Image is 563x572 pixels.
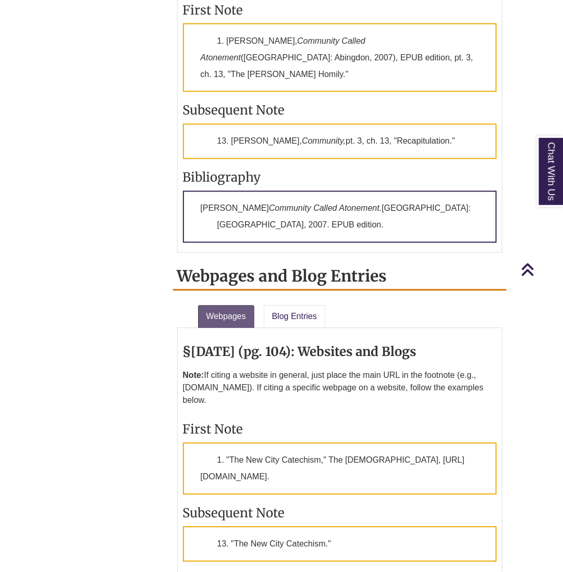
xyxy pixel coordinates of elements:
[269,204,382,213] em: Community Called Atonement.
[183,527,497,562] p: 13. "The New City Catechism."
[183,443,497,495] p: 1. "The New City Catechism," The [DEMOGRAPHIC_DATA], [URL][DOMAIN_NAME].
[183,191,497,243] p: [PERSON_NAME] [GEOGRAPHIC_DATA]: [GEOGRAPHIC_DATA], 2007. EPUB edition.
[183,124,497,159] p: 13. [PERSON_NAME], pt. 3, ch. 13, "Recapitulation."
[183,103,497,119] h3: Subsequent Note
[183,170,497,186] h3: Bibliography
[183,23,497,92] p: 1. [PERSON_NAME], ([GEOGRAPHIC_DATA]: Abingdon, 2007), EPUB edition, pt. 3, ch. 13, "The [PERSON_...
[302,137,346,146] em: Community,
[183,2,497,18] h3: First Note
[183,422,497,438] h3: First Note
[521,262,560,276] a: Back to Top
[198,306,254,328] a: Webpages
[183,505,497,522] h3: Subsequent Note
[183,344,417,360] strong: §[DATE] (pg. 104): Websites and Blogs
[173,263,507,291] h2: Webpages and Blog Entries
[264,306,325,328] a: Blog Entries
[183,371,204,380] strong: Note:
[183,365,497,411] p: If citing a website in general, just place the main URL in the footnote (e.g., [DOMAIN_NAME]). If...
